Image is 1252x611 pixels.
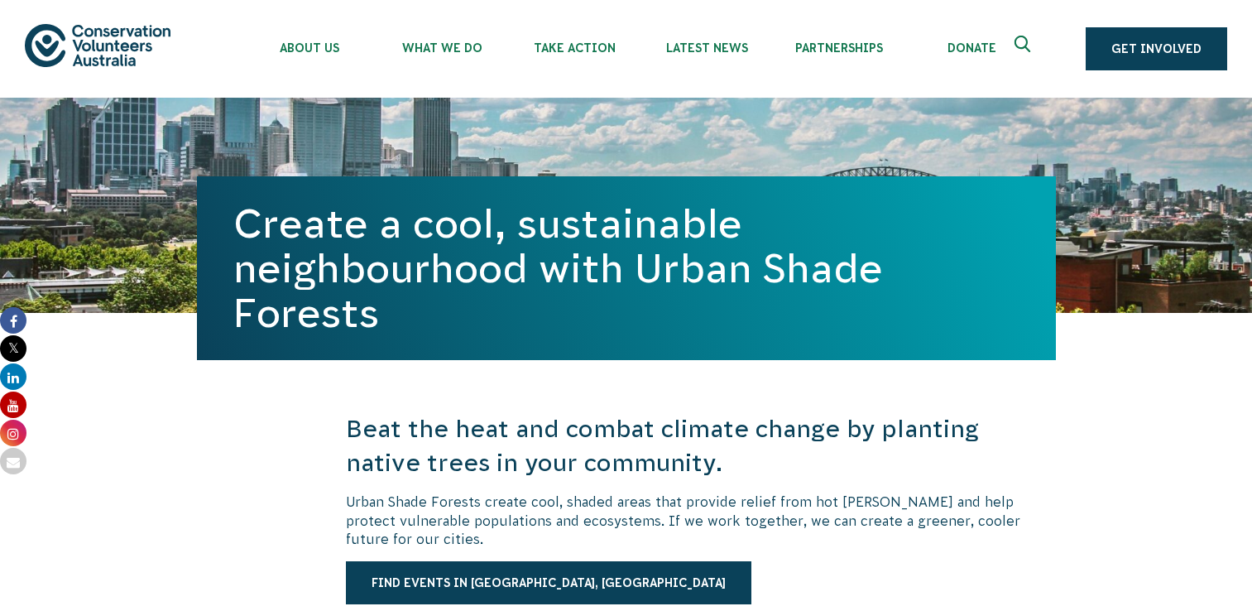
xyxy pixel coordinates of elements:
a: Find events in [GEOGRAPHIC_DATA], [GEOGRAPHIC_DATA] [346,561,751,604]
h3: Beat the heat and combat climate change by planting native trees in your community. [346,412,1056,479]
a: Get Involved [1086,27,1227,70]
button: Expand search box Close search box [1005,29,1044,69]
span: About Us [243,41,376,55]
span: What We Do [376,41,508,55]
span: Donate [905,41,1038,55]
span: Partnerships [773,41,905,55]
img: logo.svg [25,24,170,66]
span: Latest News [640,41,773,55]
h1: Create a cool, sustainable neighbourhood with Urban Shade Forests [233,201,1019,335]
span: Expand search box [1015,36,1035,62]
span: Take Action [508,41,640,55]
p: Urban Shade Forests create cool, shaded areas that provide relief from hot [PERSON_NAME] and help... [346,493,1056,548]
